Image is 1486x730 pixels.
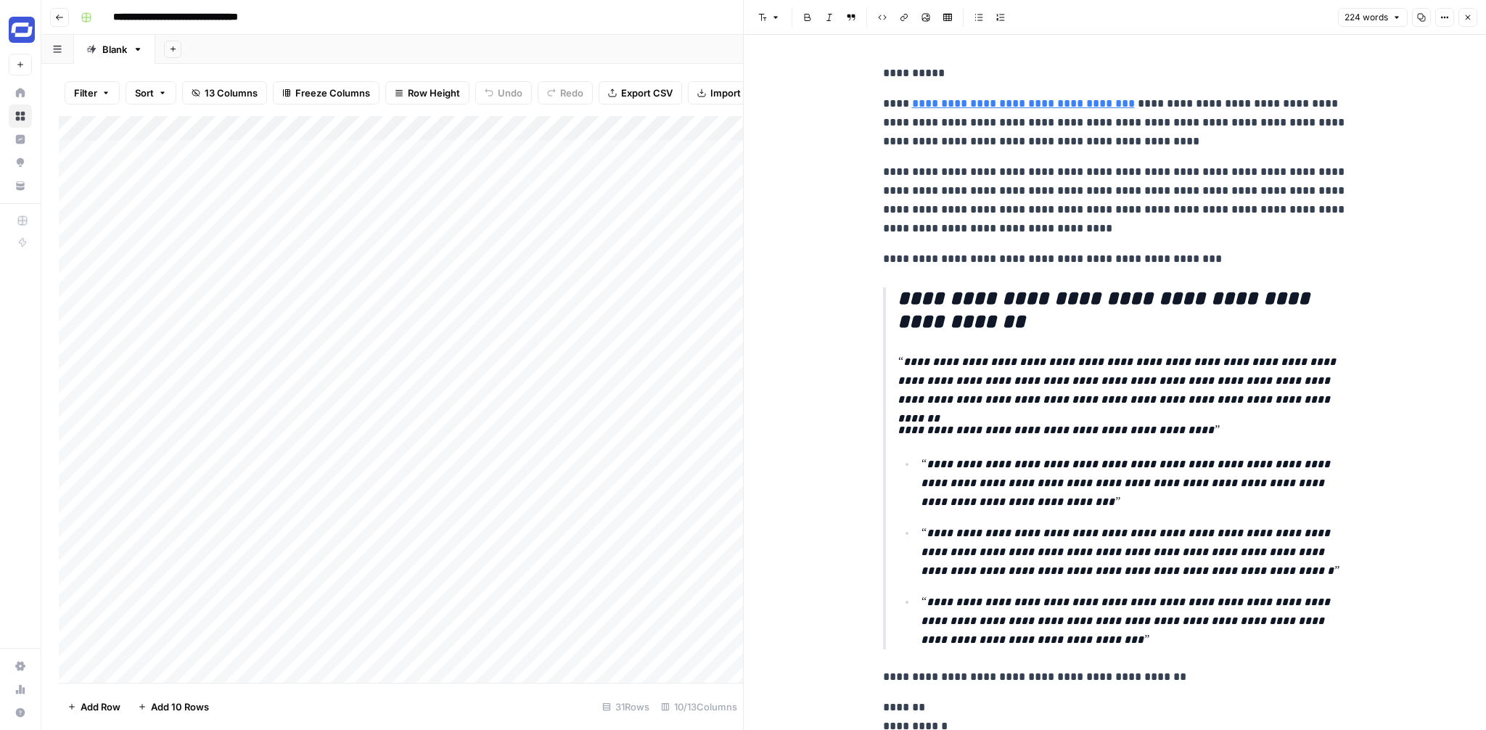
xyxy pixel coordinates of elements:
span: Freeze Columns [295,86,370,100]
a: Blank [74,35,155,64]
button: Add Row [59,695,129,718]
span: Redo [560,86,583,100]
a: Browse [9,104,32,128]
button: Import CSV [688,81,772,104]
span: Add 10 Rows [151,700,209,714]
button: 13 Columns [182,81,267,104]
button: Undo [475,81,532,104]
span: Export CSV [621,86,673,100]
span: 224 words [1345,11,1388,24]
button: Row Height [385,81,469,104]
a: Insights [9,128,32,151]
button: 224 words [1338,8,1408,27]
button: Add 10 Rows [129,695,218,718]
button: Filter [65,81,120,104]
a: Opportunities [9,151,32,174]
span: Filter [74,86,97,100]
a: Settings [9,655,32,678]
button: Freeze Columns [273,81,379,104]
button: Redo [538,81,593,104]
span: Add Row [81,700,120,714]
img: Synthesia Logo [9,17,35,43]
span: Undo [498,86,522,100]
button: Sort [126,81,176,104]
div: 31 Rows [596,695,655,718]
span: Import CSV [710,86,763,100]
button: Help + Support [9,701,32,724]
div: Blank [102,42,127,57]
span: Sort [135,86,154,100]
a: Your Data [9,174,32,197]
span: 13 Columns [205,86,258,100]
span: Row Height [408,86,460,100]
a: Usage [9,678,32,701]
div: 10/13 Columns [655,695,743,718]
button: Export CSV [599,81,682,104]
a: Home [9,81,32,104]
button: Workspace: Synthesia [9,12,32,48]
